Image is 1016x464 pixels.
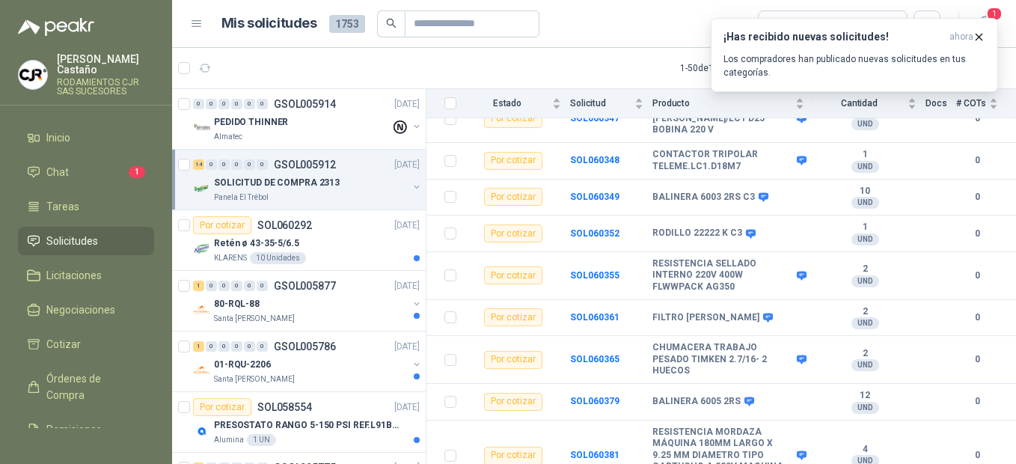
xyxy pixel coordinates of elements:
span: Chat [46,164,69,180]
a: SOL060352 [570,228,619,239]
a: 0 0 0 0 0 0 GSOL005914[DATE] Company LogoPEDIDO THINNERAlmatec [193,95,423,143]
div: 10 Unidades [250,252,306,264]
p: [DATE] [394,400,420,415]
span: Remisiones [46,421,102,438]
div: 0 [218,341,230,352]
th: Producto [652,89,813,118]
div: UND [851,359,879,371]
div: 0 [218,159,230,170]
div: 1 [193,341,204,352]
p: Santa [PERSON_NAME] [214,373,295,385]
div: 0 [257,341,268,352]
span: 1 [986,7,1003,21]
th: Solicitud [570,89,652,118]
p: [PERSON_NAME] Castaño [57,54,154,75]
div: 1 [193,281,204,291]
div: 0 [206,281,217,291]
a: SOL060355 [570,270,619,281]
div: 0 [206,159,217,170]
b: SOL060347 [570,113,619,123]
p: KLARENS [214,252,247,264]
div: Por cotizar [484,266,542,284]
a: Tareas [18,192,154,221]
div: 0 [206,341,217,352]
span: Inicio [46,129,70,146]
div: 14 [193,159,204,170]
p: SOL058554 [257,402,312,412]
div: Por cotizar [484,225,542,242]
p: PEDIDO THINNER [214,115,288,129]
div: Por cotizar [193,216,251,234]
b: FILTRO [PERSON_NAME] [652,312,759,324]
div: Todas [768,16,799,32]
div: Por cotizar [484,393,542,411]
b: 0 [956,153,998,168]
div: Por cotizar [484,152,542,170]
p: 80-RQL-88 [214,297,260,311]
p: GSOL005912 [274,159,336,170]
div: 0 [231,159,242,170]
a: SOL060348 [570,155,619,165]
span: Cotizar [46,336,81,352]
a: Órdenes de Compra [18,364,154,409]
b: CHUMACERA TRABAJO PESADO TIMKEN 2.7/16- 2 HUECOS [652,342,793,377]
div: Por cotizar [484,188,542,206]
a: Por cotizarSOL058554[DATE] Company LogoPRESOSTATO RANGO 5-150 PSI REF.L91B-1050Alumina1 UN [172,392,426,453]
b: 10 [813,186,916,198]
a: SOL060349 [570,192,619,202]
span: Licitaciones [46,267,102,284]
b: 0 [956,394,998,409]
b: BALINERA 6005 2RS [652,396,741,408]
div: 0 [244,99,255,109]
img: Company Logo [193,240,211,258]
p: PRESOSTATO RANGO 5-150 PSI REF.L91B-1050 [214,418,400,433]
b: CONTACTOR TRIPOLAR TELEME.LC1.D18M7 [652,149,793,172]
a: SOL060361 [570,312,619,323]
span: Solicitud [570,98,631,109]
p: [DATE] [394,219,420,233]
div: Por cotizar [484,110,542,128]
b: SOL060381 [570,450,619,460]
div: 0 [231,99,242,109]
div: UND [851,233,879,245]
b: 0 [956,190,998,204]
p: [DATE] [394,97,420,112]
span: Negociaciones [46,302,115,318]
div: 0 [257,159,268,170]
div: 0 [244,341,255,352]
b: 0 [956,269,998,283]
b: RESISTENCIA SELLADO INTERNO 220V 400W FLWWPACK AG350 [652,258,793,293]
p: RODAMIENTOS CJR SAS SUCESORES [57,78,154,96]
div: 0 [231,341,242,352]
img: Company Logo [193,422,211,440]
span: Solicitudes [46,233,98,249]
b: 1 [813,222,916,233]
img: Company Logo [193,119,211,137]
img: Logo peakr [18,18,94,36]
a: 14 0 0 0 0 0 GSOL005912[DATE] Company LogoSOLICITUD DE COMPRA 2313Panela El Trébol [193,156,423,204]
p: Retén ø 43-35-5/6.5 [214,236,299,251]
a: Licitaciones [18,261,154,290]
div: UND [851,161,879,173]
button: 1 [971,10,998,37]
b: 2 [813,263,916,275]
span: Producto [652,98,792,109]
div: 0 [257,281,268,291]
p: Santa [PERSON_NAME] [214,313,295,325]
b: 2 [813,348,916,360]
th: Estado [465,89,570,118]
a: Negociaciones [18,296,154,324]
a: 1 0 0 0 0 0 GSOL005877[DATE] Company Logo80-RQL-88Santa [PERSON_NAME] [193,277,423,325]
p: GSOL005786 [274,341,336,352]
span: ahora [949,31,973,43]
b: 2 [813,306,916,318]
b: 0 [956,227,998,241]
div: 0 [244,159,255,170]
b: 0 [956,311,998,325]
b: BALINERA 6003 2RS C3 [652,192,755,204]
img: Company Logo [193,361,211,379]
b: 0 [956,448,998,463]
